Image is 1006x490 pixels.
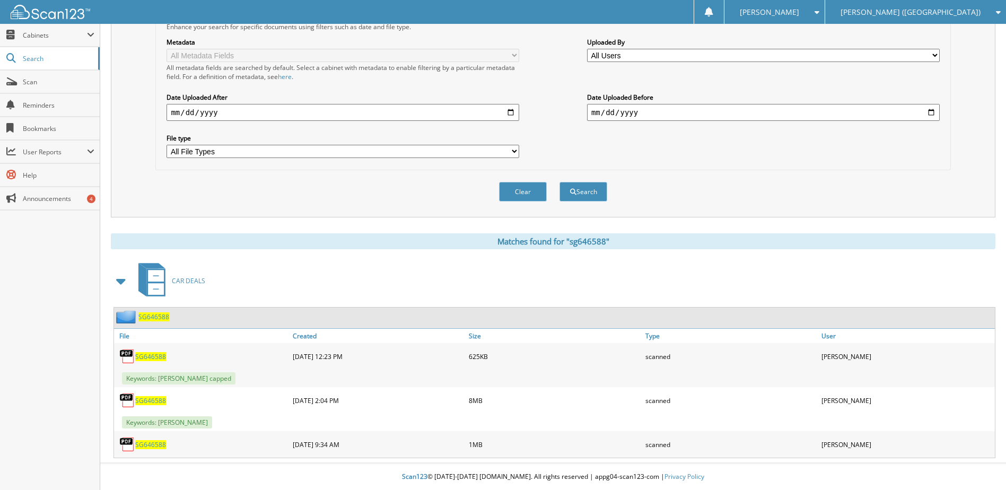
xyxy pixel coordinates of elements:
div: 1MB [466,434,642,455]
span: [PERSON_NAME] [740,9,799,15]
span: [PERSON_NAME] ([GEOGRAPHIC_DATA]) [841,9,981,15]
img: folder2.png [116,310,138,323]
img: scan123-logo-white.svg [11,5,90,19]
div: 4 [87,195,95,203]
img: PDF.png [119,436,135,452]
span: Scan [23,77,94,86]
span: Scan123 [402,472,427,481]
div: 625KB [466,346,642,367]
label: Date Uploaded After [167,93,519,102]
div: [PERSON_NAME] [819,346,995,367]
div: Enhance your search for specific documents using filters such as date and file type. [161,22,944,31]
a: SG646588 [135,352,166,361]
a: Type [643,329,819,343]
a: File [114,329,290,343]
span: Search [23,54,93,63]
label: Metadata [167,38,519,47]
button: Search [559,182,607,202]
span: User Reports [23,147,87,156]
div: [DATE] 9:34 AM [290,434,466,455]
a: User [819,329,995,343]
div: [DATE] 2:04 PM [290,390,466,411]
input: end [587,104,940,121]
div: © [DATE]-[DATE] [DOMAIN_NAME]. All rights reserved | appg04-scan123-com | [100,464,1006,490]
a: Privacy Policy [664,472,704,481]
div: scanned [643,390,819,411]
a: Size [466,329,642,343]
div: [PERSON_NAME] [819,434,995,455]
div: [DATE] 12:23 PM [290,346,466,367]
label: File type [167,134,519,143]
a: here [278,72,292,81]
div: scanned [643,434,819,455]
label: Date Uploaded Before [587,93,940,102]
input: start [167,104,519,121]
span: Bookmarks [23,124,94,133]
label: Uploaded By [587,38,940,47]
a: SG646588 [135,440,166,449]
div: [PERSON_NAME] [819,390,995,411]
div: All metadata fields are searched by default. Select a cabinet with metadata to enable filtering b... [167,63,519,81]
a: CAR DEALS [132,260,205,302]
span: Help [23,171,94,180]
span: Keywords: [PERSON_NAME] capped [122,372,235,384]
a: Created [290,329,466,343]
a: SG646588 [138,312,169,321]
span: Cabinets [23,31,87,40]
div: Matches found for "sg646588" [111,233,995,249]
span: Announcements [23,194,94,203]
button: Clear [499,182,547,202]
span: CAR DEALS [172,276,205,285]
span: Reminders [23,101,94,110]
a: SG646588 [135,396,166,405]
div: 8MB [466,390,642,411]
img: PDF.png [119,392,135,408]
img: PDF.png [119,348,135,364]
iframe: Chat Widget [953,439,1006,490]
div: scanned [643,346,819,367]
span: Keywords: [PERSON_NAME] [122,416,212,428]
